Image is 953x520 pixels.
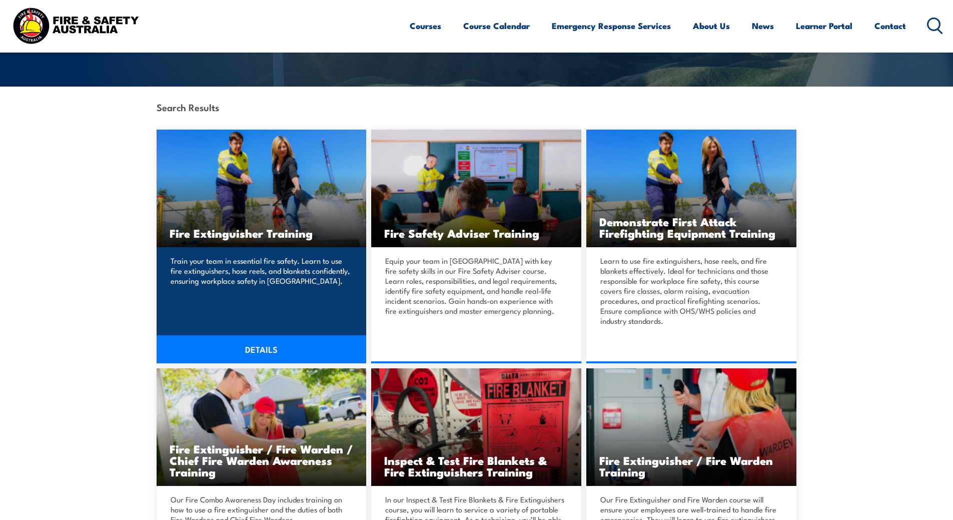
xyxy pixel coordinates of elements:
a: DETAILS [157,335,367,363]
p: Learn to use fire extinguishers, hose reels, and fire blankets effectively. Ideal for technicians... [600,256,779,326]
h3: Inspect & Test Fire Blankets & Fire Extinguishers Training [384,454,568,477]
a: Contact [874,13,906,39]
h3: Fire Extinguisher / Fire Warden / Chief Fire Warden Awareness Training [170,443,354,477]
a: Emergency Response Services [552,13,671,39]
h3: Demonstrate First Attack Firefighting Equipment Training [599,216,783,239]
a: Course Calendar [463,13,530,39]
img: Demonstrate First Attack Firefighting Equipment [586,130,796,247]
img: Inspect & Test Fire Blankets & Fire Extinguishers Training [371,368,581,486]
p: Train your team in essential fire safety. Learn to use fire extinguishers, hose reels, and blanke... [171,256,350,286]
h3: Fire Safety Adviser Training [384,227,568,239]
p: Equip your team in [GEOGRAPHIC_DATA] with key fire safety skills in our Fire Safety Adviser cours... [385,256,564,316]
a: Fire Safety Adviser Training [371,130,581,247]
a: Demonstrate First Attack Firefighting Equipment Training [586,130,796,247]
a: Learner Portal [796,13,852,39]
h3: Fire Extinguisher / Fire Warden Training [599,454,783,477]
strong: Search Results [157,100,219,114]
a: Fire Extinguisher / Fire Warden / Chief Fire Warden Awareness Training [157,368,367,486]
img: Fire Extinguisher Training [157,130,367,247]
a: Fire Extinguisher / Fire Warden Training [586,368,796,486]
a: Courses [410,13,441,39]
img: Fire Combo Awareness Day [157,368,367,486]
img: Fire Safety Advisor [371,130,581,247]
h3: Fire Extinguisher Training [170,227,354,239]
a: News [752,13,774,39]
a: About Us [693,13,730,39]
img: Fire Extinguisher Fire Warden Training [586,368,796,486]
